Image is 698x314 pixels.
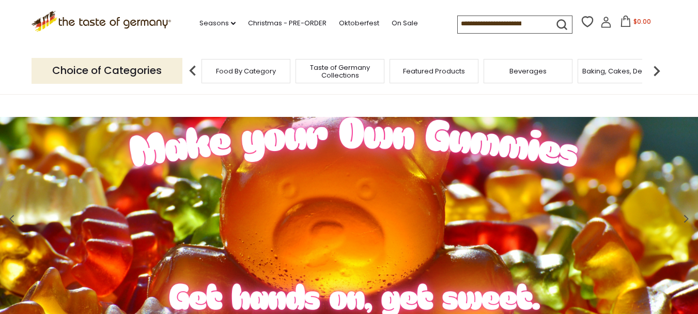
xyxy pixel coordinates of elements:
[392,18,418,29] a: On Sale
[582,67,662,75] a: Baking, Cakes, Desserts
[248,18,327,29] a: Christmas - PRE-ORDER
[339,18,379,29] a: Oktoberfest
[509,67,547,75] a: Beverages
[32,58,182,83] p: Choice of Categories
[633,17,651,26] span: $0.00
[182,61,203,81] img: previous arrow
[403,67,465,75] a: Featured Products
[199,18,236,29] a: Seasons
[614,16,658,31] button: $0.00
[216,67,276,75] a: Food By Category
[646,61,667,81] img: next arrow
[299,64,381,79] a: Taste of Germany Collections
